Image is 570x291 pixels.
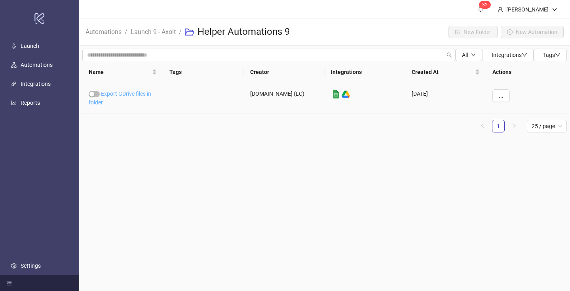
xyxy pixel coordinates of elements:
span: bell [478,6,483,12]
th: Name [82,61,163,83]
li: Previous Page [476,120,489,132]
li: / [179,19,182,45]
a: Automations [21,62,53,68]
span: down [555,52,560,58]
button: left [476,120,489,132]
span: 3 [482,2,485,8]
a: Reports [21,100,40,106]
button: ... [492,89,510,102]
a: Integrations [21,81,51,87]
a: Export GDrive files in folder [89,91,151,106]
span: left [480,123,485,128]
li: 1 [492,120,505,132]
span: right [512,123,517,128]
span: down [552,7,557,12]
span: down [471,53,476,57]
span: user [498,7,503,12]
th: Created At [405,61,486,83]
span: Name [89,68,150,76]
button: New Folder [448,26,498,38]
li: / [125,19,127,45]
li: Next Page [508,120,521,132]
span: down [522,52,527,58]
span: menu-fold [6,280,12,286]
sup: 32 [479,1,491,9]
a: Automations [84,27,123,36]
button: Integrationsdown [482,49,534,61]
th: Integrations [325,61,405,83]
button: right [508,120,521,132]
div: Page Size [527,120,567,132]
div: [PERSON_NAME] [503,5,552,14]
div: [DOMAIN_NAME] (LC) [244,83,325,113]
button: New Automation [501,26,564,38]
span: 25 / page [532,120,562,132]
div: [DATE] [405,83,486,113]
h3: Helper Automations 9 [198,26,290,38]
span: folder-open [185,27,194,37]
span: All [462,52,468,58]
button: Tagsdown [534,49,567,61]
th: Tags [163,61,244,83]
span: ... [499,93,503,99]
a: Settings [21,263,41,269]
span: Tags [543,52,560,58]
span: Created At [412,68,473,76]
span: 2 [485,2,488,8]
a: 1 [492,120,504,132]
a: Launch 9 - Axolt [129,27,177,36]
span: search [446,52,452,58]
button: Alldown [456,49,482,61]
a: Launch [21,43,39,49]
th: Actions [486,61,567,83]
span: Integrations [492,52,527,58]
th: Creator [244,61,325,83]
